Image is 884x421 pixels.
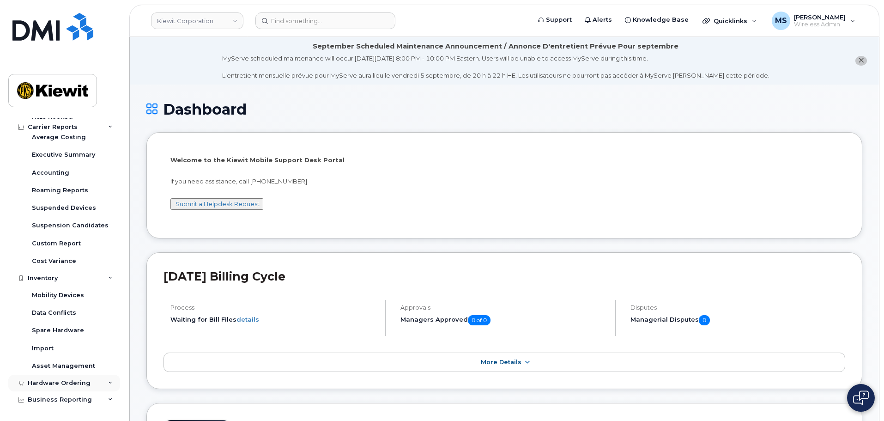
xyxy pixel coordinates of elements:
h1: Dashboard [146,101,862,117]
span: 0 [699,315,710,325]
h4: Approvals [400,304,607,311]
h2: [DATE] Billing Cycle [163,269,845,283]
div: September Scheduled Maintenance Announcement / Annonce D'entretient Prévue Pour septembre [313,42,678,51]
span: More Details [481,359,521,366]
div: MyServe scheduled maintenance will occur [DATE][DATE] 8:00 PM - 10:00 PM Eastern. Users will be u... [222,54,769,80]
h5: Managerial Disputes [630,315,845,325]
li: Waiting for Bill Files [170,315,377,324]
h4: Process [170,304,377,311]
p: Welcome to the Kiewit Mobile Support Desk Portal [170,156,838,165]
button: Submit a Helpdesk Request [170,198,263,210]
a: Submit a Helpdesk Request [176,200,260,207]
h5: Managers Approved [400,315,607,325]
a: details [236,316,259,323]
h4: Disputes [630,304,845,311]
img: Open chat [853,390,869,405]
p: If you need assistance, call [PHONE_NUMBER] [170,177,838,186]
button: close notification [855,56,867,66]
span: 0 of 0 [468,315,490,325]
